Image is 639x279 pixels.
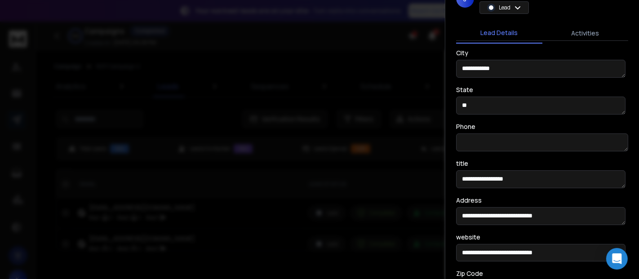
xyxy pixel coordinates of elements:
[499,4,510,11] p: Lead
[14,14,22,22] img: logo_orange.svg
[89,52,97,59] img: tab_keywords_by_traffic_grey.svg
[456,160,468,167] label: title
[24,52,31,59] img: tab_domain_overview_orange.svg
[456,234,480,240] label: website
[99,53,151,59] div: Keywords by Traffic
[456,270,483,277] label: Zip Code
[34,53,80,59] div: Domain Overview
[25,14,44,22] div: v 4.0.25
[456,23,542,44] button: Lead Details
[456,50,468,56] label: City
[456,87,473,93] label: State
[606,248,628,270] div: Open Intercom Messenger
[23,23,64,31] div: Domain: [URL]
[542,23,629,43] button: Activities
[456,124,475,130] label: Phone
[456,197,482,204] label: Address
[14,23,22,31] img: website_grey.svg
